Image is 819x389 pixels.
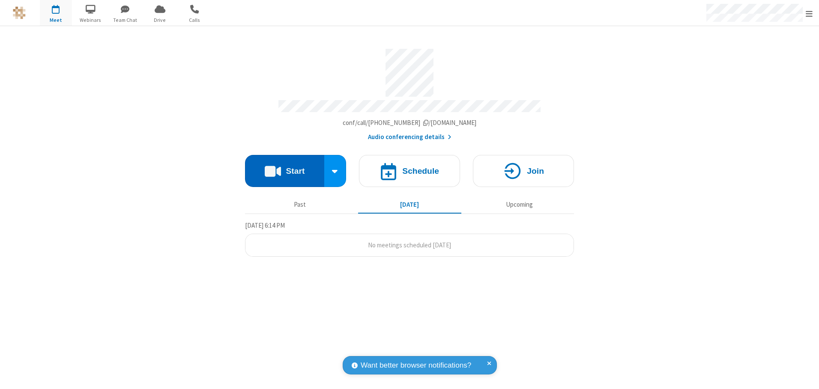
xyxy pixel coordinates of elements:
span: Webinars [75,16,107,24]
button: Schedule [359,155,460,187]
h4: Schedule [402,167,439,175]
span: Calls [179,16,211,24]
div: Start conference options [324,155,347,187]
span: Drive [144,16,176,24]
img: QA Selenium DO NOT DELETE OR CHANGE [13,6,26,19]
span: Copy my meeting room link [343,119,477,127]
h4: Join [527,167,544,175]
button: Copy my meeting room linkCopy my meeting room link [343,118,477,128]
button: Join [473,155,574,187]
span: No meetings scheduled [DATE] [368,241,451,249]
section: Account details [245,42,574,142]
span: Want better browser notifications? [361,360,471,371]
span: Team Chat [109,16,141,24]
button: Past [248,196,352,213]
span: Meet [40,16,72,24]
button: Audio conferencing details [368,132,451,142]
button: Start [245,155,324,187]
button: Upcoming [468,196,571,213]
button: [DATE] [358,196,461,213]
h4: Start [286,167,305,175]
section: Today's Meetings [245,220,574,257]
span: [DATE] 6:14 PM [245,221,285,229]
